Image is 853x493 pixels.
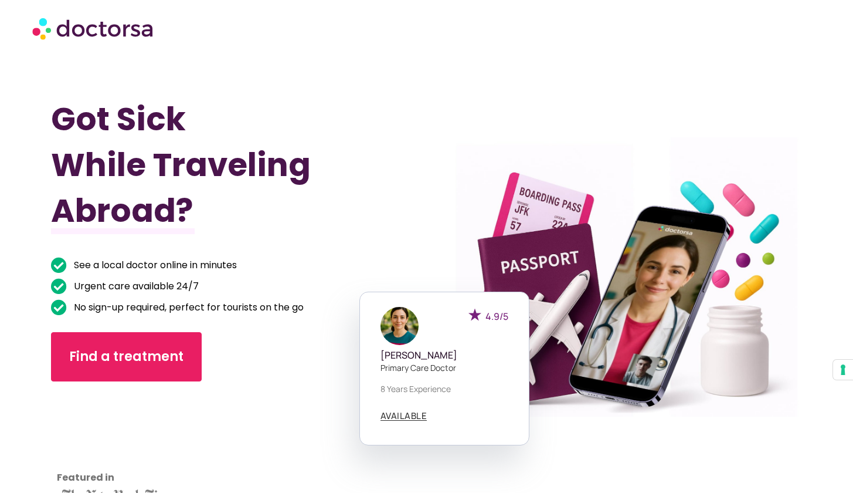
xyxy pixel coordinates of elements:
a: Find a treatment [51,332,202,381]
span: 4.9/5 [485,310,508,323]
h1: Got Sick While Traveling Abroad? [51,96,370,234]
span: See a local doctor online in minutes [71,257,237,273]
iframe: Customer reviews powered by Trustpilot [57,399,162,487]
span: No sign-up required, perfect for tourists on the go [71,299,304,316]
p: Primary care doctor [380,362,508,374]
button: Your consent preferences for tracking technologies [833,360,853,380]
span: Urgent care available 24/7 [71,278,199,295]
p: 8 years experience [380,383,508,395]
span: AVAILABLE [380,411,427,420]
a: AVAILABLE [380,411,427,421]
h5: [PERSON_NAME] [380,350,508,361]
span: Find a treatment [69,347,183,366]
strong: Featured in [57,471,114,484]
